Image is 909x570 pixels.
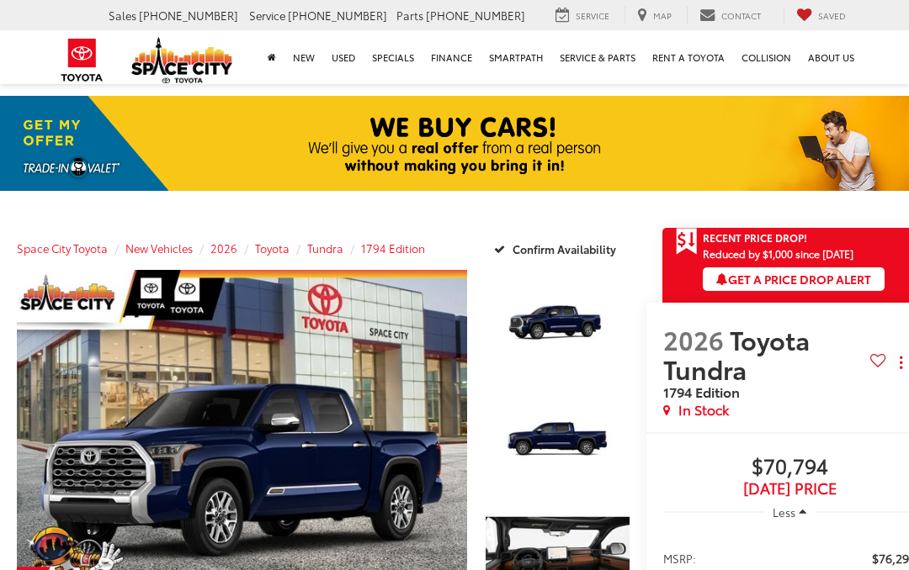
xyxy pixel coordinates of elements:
[818,9,846,22] span: Saved
[484,386,631,496] img: 2026 Toyota Tundra 1794 Edition
[481,30,551,84] a: SmartPath
[249,8,285,23] span: Service
[551,30,644,84] a: Service & Parts
[210,240,237,256] a: 2026
[764,497,815,527] button: Less
[396,8,423,23] span: Parts
[663,382,740,401] span: 1794 Edition
[364,30,423,84] a: Specials
[676,228,698,256] span: Get Price Drop Alert
[687,7,773,24] a: Contact
[773,504,795,520] span: Less
[361,240,425,256] a: 1794 Edition
[50,33,114,87] img: Toyota
[703,230,807,245] span: Recent Price Drop!
[716,271,871,288] span: Get a Price Drop Alert
[17,240,108,256] a: Space City Toyota
[625,7,684,24] a: Map
[576,9,609,22] span: Service
[486,270,630,378] a: Expand Photo 1
[663,321,724,357] span: 2026
[307,240,343,256] a: Tundra
[139,8,238,23] span: [PHONE_NUMBER]
[486,387,630,495] a: Expand Photo 2
[784,7,858,24] a: My Saved Vehicles
[426,8,525,23] span: [PHONE_NUMBER]
[423,30,481,84] a: Finance
[485,234,630,263] button: Confirm Availability
[644,30,733,84] a: Rent a Toyota
[323,30,364,84] a: Used
[663,321,810,387] span: Toyota Tundra
[109,8,136,23] span: Sales
[484,268,631,378] img: 2026 Toyota Tundra 1794 Edition
[284,30,323,84] a: New
[255,240,290,256] a: Toyota
[663,550,696,567] span: MSRP:
[721,9,761,22] span: Contact
[800,30,863,84] a: About Us
[259,30,284,84] a: Home
[703,248,885,259] span: Reduced by $1,000 since [DATE]
[513,241,616,256] span: Confirm Availability
[543,7,622,24] a: Service
[125,240,193,256] a: New Vehicles
[678,400,729,420] span: In Stock
[653,9,672,22] span: Map
[288,8,387,23] span: [PHONE_NUMBER]
[131,37,232,83] img: Space City Toyota
[733,30,800,84] a: Collision
[900,356,902,369] span: dropdown dots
